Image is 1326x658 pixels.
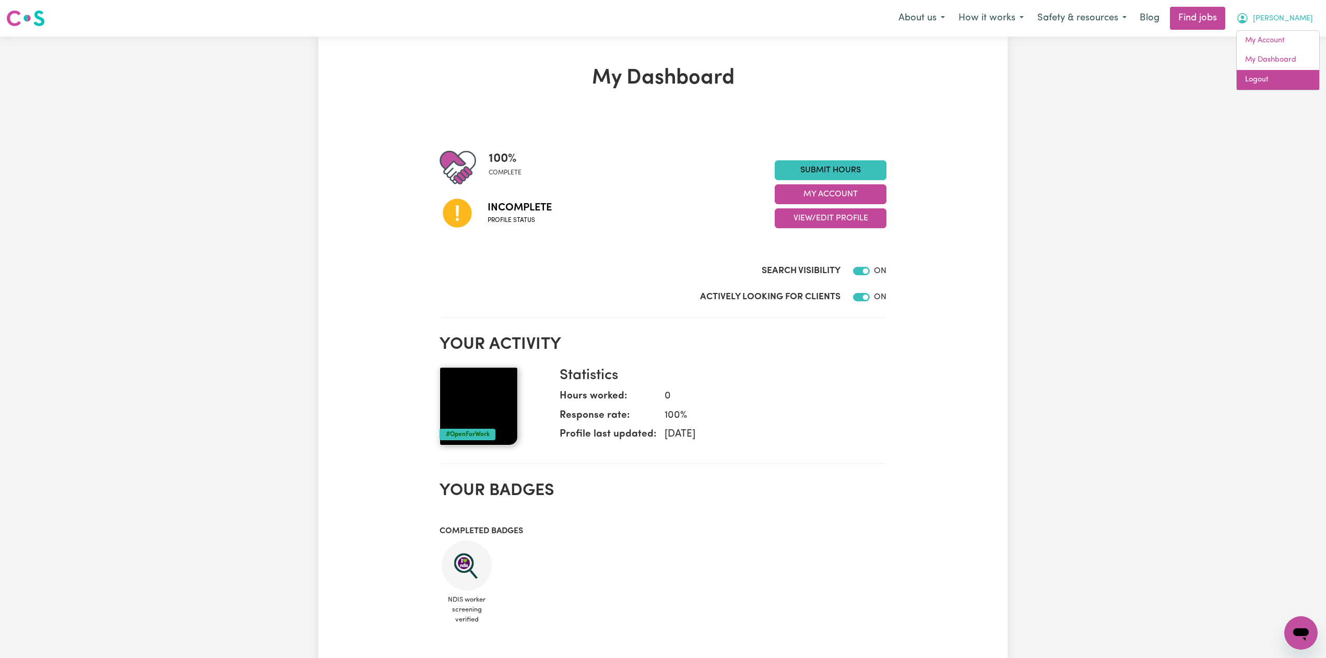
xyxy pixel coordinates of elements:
span: [PERSON_NAME] [1253,13,1313,25]
label: Search Visibility [762,264,840,278]
dd: [DATE] [656,427,878,442]
label: Actively Looking for Clients [700,290,840,304]
a: My Dashboard [1237,50,1319,70]
h2: Your badges [440,481,886,501]
dt: Hours worked: [560,389,656,408]
iframe: Button to launch messaging window [1284,616,1318,650]
a: Blog [1133,7,1166,30]
button: View/Edit Profile [775,208,886,228]
dd: 100 % [656,408,878,424]
img: Careseekers logo [6,9,45,28]
h3: Completed badges [440,526,886,536]
a: Find jobs [1170,7,1225,30]
button: How it works [952,7,1031,29]
div: Profile completeness: 100% [489,149,530,186]
span: complete [489,168,522,178]
h3: Statistics [560,367,878,385]
div: #OpenForWork [440,429,495,440]
button: My Account [1229,7,1320,29]
h2: Your activity [440,335,886,355]
dd: 0 [656,389,878,404]
span: NDIS worker screening verified [440,591,494,629]
span: 100 % [489,149,522,168]
span: ON [874,293,886,301]
a: Logout [1237,70,1319,90]
button: Safety & resources [1031,7,1133,29]
dt: Response rate: [560,408,656,428]
img: Your profile picture [440,367,518,445]
dt: Profile last updated: [560,427,656,446]
div: My Account [1236,30,1320,90]
h1: My Dashboard [440,66,886,91]
img: NDIS Worker Screening Verified [442,540,492,591]
span: Incomplete [488,200,552,216]
span: Profile status [488,216,552,225]
a: Careseekers logo [6,6,45,30]
a: My Account [1237,31,1319,51]
button: My Account [775,184,886,204]
button: About us [892,7,952,29]
span: ON [874,267,886,275]
a: Submit Hours [775,160,886,180]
